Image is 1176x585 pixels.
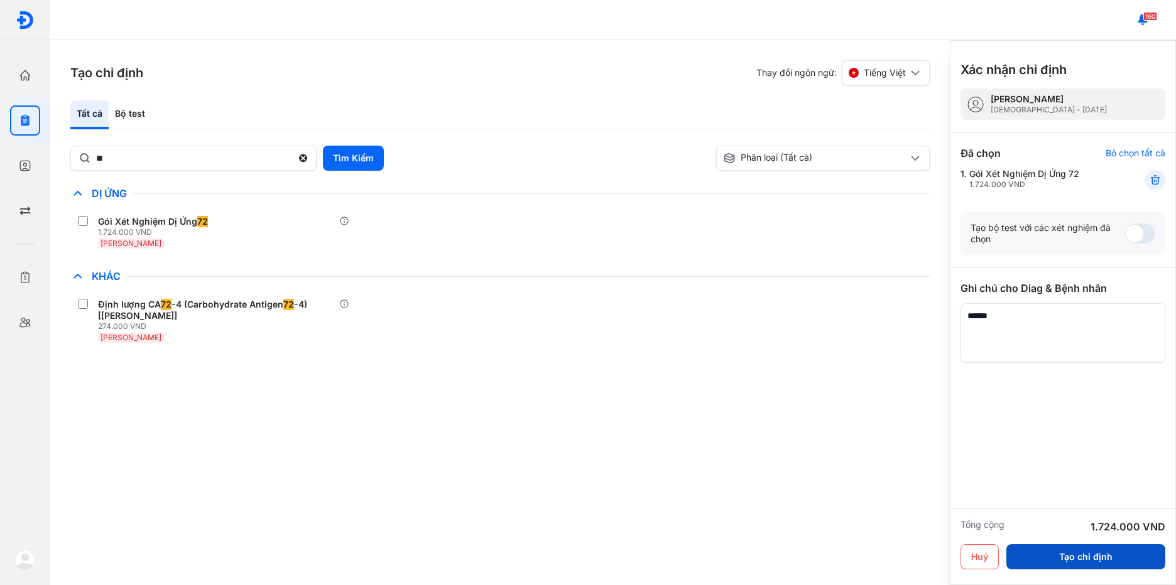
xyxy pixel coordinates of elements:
span: Tiếng Việt [864,67,906,78]
span: 72 [197,216,208,227]
span: Khác [85,270,127,282]
div: Định lượng CA -4 (Carbohydrate Antigen -4) [[PERSON_NAME]] [98,299,334,321]
div: Tổng cộng [961,519,1004,534]
div: 1. [961,168,1114,190]
div: [PERSON_NAME] [991,94,1107,105]
div: Phân loại (Tất cả) [723,152,908,164]
div: 1.724.000 VND [1091,519,1165,534]
span: [PERSON_NAME] [101,239,161,248]
div: Gói Xét Nghiệm Dị Ứng [98,216,208,227]
div: Đã chọn [961,146,1001,161]
div: Bỏ chọn tất cả [1106,148,1165,159]
img: logo [15,550,35,570]
div: Gói Xét Nghiệm Dị Ứng 72 [969,168,1079,190]
img: logo [16,11,35,30]
button: Tạo chỉ định [1006,544,1165,569]
h3: Tạo chỉ định [70,64,143,82]
span: 72 [161,299,171,310]
div: 1.724.000 VND [969,180,1079,190]
span: 160 [1143,12,1157,21]
div: Tất cả [70,100,109,129]
span: 72 [283,299,294,310]
div: Thay đổi ngôn ngữ: [756,60,930,85]
div: 1.724.000 VND [98,227,213,237]
span: [PERSON_NAME] [101,333,161,342]
div: Bộ test [109,100,151,129]
div: Ghi chú cho Diag & Bệnh nhân [961,281,1165,296]
div: Tạo bộ test với các xét nghiệm đã chọn [971,222,1125,245]
h3: Xác nhận chỉ định [961,61,1067,78]
button: Tìm Kiếm [323,146,384,171]
span: Dị Ứng [85,187,133,200]
div: [DEMOGRAPHIC_DATA] - [DATE] [991,105,1107,115]
div: 274.000 VND [98,321,339,331]
button: Huỷ [961,544,999,569]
